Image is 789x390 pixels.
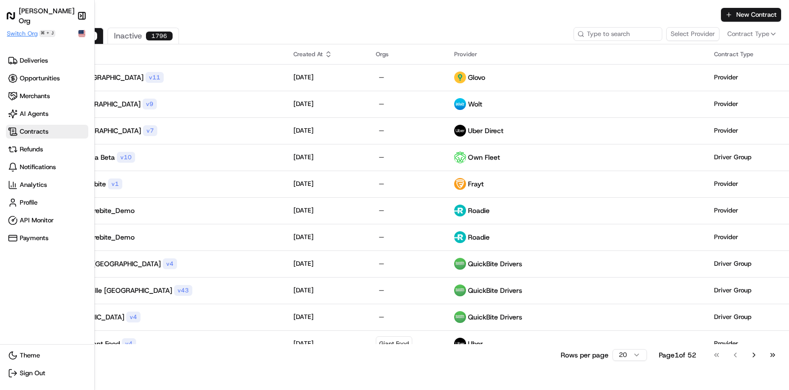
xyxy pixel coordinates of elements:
p: Roadie [468,232,490,242]
img: 6f7be752-d91c-4f0f-bd1a-6966931c71a3.jpg [454,258,466,270]
p: [DATE] [293,233,314,242]
button: Sign Out [6,366,88,380]
span: Refunds [20,145,43,154]
span: Deliveries [20,56,48,65]
div: Orgs [376,50,438,58]
img: Wolt-app-icon-2019.png [454,98,466,110]
p: [US_STATE][GEOGRAPHIC_DATA] [56,259,161,269]
p: Driver Group [714,153,752,162]
input: Type to search [574,27,662,41]
div: v 4 [163,258,177,269]
p: Provider [714,233,738,242]
p: [DATE] [293,153,314,162]
span: API Monitor [20,216,54,225]
p: Uber Direct [468,126,503,136]
span: Profile [20,198,37,207]
p: Roadie [468,206,490,215]
p: — [379,286,438,295]
div: Giant Food [376,336,412,351]
p: Provider [714,206,738,215]
div: Created At [293,50,360,58]
p: [DATE] [293,100,314,108]
p: — [379,126,438,135]
p: QuickBite Drivers [468,285,522,295]
a: Payments [6,231,88,245]
p: — [379,233,438,242]
p: Provider [714,179,738,188]
span: Theme [20,351,40,360]
a: Opportunities [6,71,88,85]
img: glovo_logo.png [454,71,466,83]
div: Name [37,50,278,58]
p: [DATE] [293,126,314,135]
div: Provider [454,50,698,58]
p: [DATE] [293,286,314,295]
p: Glovo [468,72,485,82]
span: Notifications [20,163,56,172]
p: [DATE] [293,206,314,215]
p: Hendersonville [GEOGRAPHIC_DATA] [56,285,172,295]
span: Switch Org [7,30,37,37]
img: profile_dashrider_org_cQRpLQ.png [454,151,466,163]
p: Wolt [468,99,482,109]
a: New Contract [721,8,781,24]
a: Profile [6,196,88,210]
p: — [379,100,438,108]
p: Glovo [GEOGRAPHIC_DATA] [56,72,143,82]
p: [DATE] [293,339,314,348]
div: v 43 [174,285,192,296]
h1: Contracts [37,8,721,24]
a: Analytics [6,178,88,192]
div: v 7 [143,125,157,136]
div: 1796 [146,32,173,40]
p: Provider [714,73,738,82]
a: Deliveries [6,54,88,68]
p: Uber [GEOGRAPHIC_DATA] [56,126,141,136]
button: Select Provider [666,27,719,41]
a: Contracts [6,125,88,139]
span: AI Agents [20,109,48,118]
p: Provider [714,100,738,108]
div: v 4 [126,312,141,322]
p: — [379,153,438,162]
p: Rows per page [561,350,609,360]
p: Driver Group [714,286,752,295]
img: uber-new-logo.jpeg [454,125,466,137]
p: QuickBite Drivers [468,259,522,269]
span: Opportunities [20,74,60,83]
p: Wolt [GEOGRAPHIC_DATA] [56,99,141,109]
button: Contract Type [723,25,781,43]
div: v 4 [122,338,136,349]
div: v 9 [143,99,157,109]
p: [DATE] [293,259,314,268]
a: Merchants [6,89,88,103]
button: Theme [6,349,88,362]
a: Notifications [6,160,88,174]
p: — [379,73,438,82]
div: Page 1 of 52 [659,350,696,360]
p: — [379,206,438,215]
button: New Contract [721,8,781,22]
img: Flag of us [78,30,85,37]
span: Sign Out [20,369,45,378]
a: AI Agents [6,107,88,121]
p: [DATE] [293,179,314,188]
p: Provider [714,339,738,348]
p: Roadie_Sharebite_Demo [56,232,135,242]
a: [PERSON_NAME] Org [6,6,74,26]
h1: [PERSON_NAME] Org [19,6,74,26]
p: Frayt [468,179,484,189]
div: Contract Type [714,50,781,58]
p: Own Fleet [468,152,500,162]
span: Payments [20,234,48,243]
p: QuickBite Drivers [468,312,522,322]
p: — [379,313,438,321]
img: uber-new-logo.jpeg [454,338,466,350]
p: — [379,259,438,268]
span: Contracts [20,127,48,136]
p: [DATE] [293,313,314,321]
p: — [379,179,438,188]
img: roadie-logo-v2.jpg [454,205,466,216]
img: roadie-logo-v2.jpg [454,231,466,243]
p: [DATE] [293,73,314,82]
